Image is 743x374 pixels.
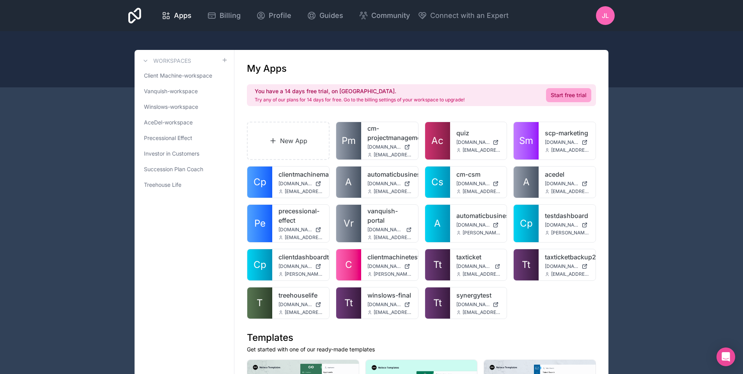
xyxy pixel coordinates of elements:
[545,170,589,179] a: acedel
[456,139,490,145] span: [DOMAIN_NAME]
[141,147,228,161] a: Investor in Customers
[545,181,589,187] a: [DOMAIN_NAME]
[433,297,442,309] span: Tt
[247,167,272,198] a: Cp
[153,57,191,65] h3: Workspaces
[456,222,490,228] span: [DOMAIN_NAME]
[430,10,509,21] span: Connect with an Expert
[254,259,266,271] span: Cp
[456,181,490,187] span: [DOMAIN_NAME]
[425,122,450,160] a: Ac
[545,139,589,145] a: [DOMAIN_NAME]
[144,134,192,142] span: Precessional Effect
[342,135,356,147] span: Pm
[247,205,272,242] a: Pe
[144,119,193,126] span: AceDel-workspace
[374,271,412,277] span: [PERSON_NAME][EMAIL_ADDRESS][DOMAIN_NAME]
[278,263,323,269] a: [DOMAIN_NAME]
[278,227,323,233] a: [DOMAIN_NAME]
[371,10,410,21] span: Community
[367,263,412,269] a: [DOMAIN_NAME]
[367,124,412,142] a: cm-projectmanagement
[336,249,361,280] a: C
[345,259,352,271] span: C
[551,230,589,236] span: [PERSON_NAME][EMAIL_ADDRESS][DOMAIN_NAME]
[278,181,312,187] span: [DOMAIN_NAME]
[374,234,412,241] span: [EMAIL_ADDRESS][DOMAIN_NAME]
[551,271,589,277] span: [EMAIL_ADDRESS][DOMAIN_NAME]
[431,176,443,188] span: Cs
[367,144,401,150] span: [DOMAIN_NAME]
[463,188,501,195] span: [EMAIL_ADDRESS][DOMAIN_NAME]
[144,181,181,189] span: Treehouse Life
[278,252,323,262] a: clientdashboardtest
[519,135,533,147] span: Sm
[456,181,501,187] a: [DOMAIN_NAME]
[367,301,412,308] a: [DOMAIN_NAME]
[374,188,412,195] span: [EMAIL_ADDRESS][DOMAIN_NAME]
[144,87,198,95] span: Vanquish-workspace
[545,252,589,262] a: taxticketbackup20250812
[336,122,361,160] a: Pm
[367,170,412,179] a: automaticbusiness
[254,176,266,188] span: Cp
[425,249,450,280] a: Tt
[247,287,272,319] a: T
[551,188,589,195] span: [EMAIL_ADDRESS][DOMAIN_NAME]
[344,297,353,309] span: Tt
[522,259,530,271] span: Tt
[514,122,539,160] a: Sm
[141,84,228,98] a: Vanquish-workspace
[463,147,501,153] span: [EMAIL_ADDRESS][DOMAIN_NAME]
[367,181,412,187] a: [DOMAIN_NAME]
[545,222,589,228] a: [DOMAIN_NAME]
[285,271,323,277] span: [PERSON_NAME][EMAIL_ADDRESS][DOMAIN_NAME]
[247,249,272,280] a: Cp
[269,10,291,21] span: Profile
[523,176,530,188] span: A
[367,206,412,225] a: vanquish-portal
[514,205,539,242] a: Cp
[278,227,312,233] span: [DOMAIN_NAME]
[141,69,228,83] a: Client Machine-workspace
[278,291,323,300] a: treehouselife
[247,122,330,160] a: New App
[425,287,450,319] a: Tt
[433,259,442,271] span: Tt
[336,167,361,198] a: A
[144,150,199,158] span: Investor in Customers
[247,331,596,344] h1: Templates
[425,167,450,198] a: Cs
[456,170,501,179] a: cm-csm
[456,211,501,220] a: automaticbusinessdashboardtest
[456,263,492,269] span: [DOMAIN_NAME]
[514,167,539,198] a: A
[431,135,443,147] span: Ac
[141,100,228,114] a: Winslows-workspace
[144,165,203,173] span: Succession Plan Coach
[367,144,412,150] a: [DOMAIN_NAME]
[545,139,578,145] span: [DOMAIN_NAME]
[463,309,501,316] span: [EMAIL_ADDRESS][DOMAIN_NAME]
[367,227,412,233] a: [DOMAIN_NAME]
[456,128,501,138] a: quiz
[367,252,412,262] a: clientmachinetest2
[285,234,323,241] span: [EMAIL_ADDRESS][DOMAIN_NAME]
[344,217,354,230] span: Vr
[141,162,228,176] a: Succession Plan Coach
[367,227,403,233] span: [DOMAIN_NAME]
[278,181,323,187] a: [DOMAIN_NAME]
[546,88,591,102] a: Start free trial
[201,7,247,24] a: Billing
[141,131,228,145] a: Precessional Effect
[141,178,228,192] a: Treehouse Life
[545,222,578,228] span: [DOMAIN_NAME]
[285,309,323,316] span: [EMAIL_ADDRESS][DOMAIN_NAME]
[463,271,501,277] span: [EMAIL_ADDRESS][DOMAIN_NAME]
[545,263,578,269] span: [DOMAIN_NAME]
[141,56,191,66] a: Workspaces
[345,176,352,188] span: A
[602,11,609,20] span: JL
[456,222,501,228] a: [DOMAIN_NAME]
[434,217,441,230] span: A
